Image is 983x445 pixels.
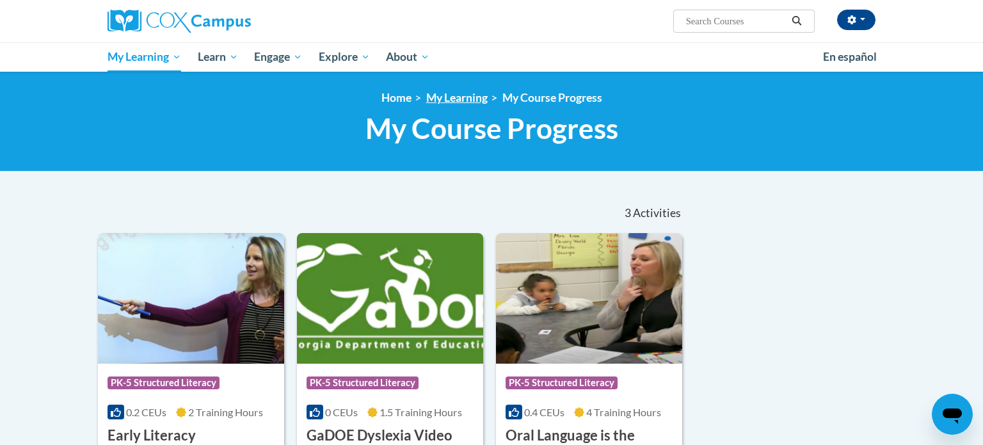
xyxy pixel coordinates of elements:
span: PK-5 Structured Literacy [506,376,618,389]
span: About [386,49,429,65]
input: Search Courses [685,13,787,29]
img: Cox Campus [108,10,251,33]
a: About [378,42,438,72]
span: PK-5 Structured Literacy [108,376,220,389]
span: En español [823,50,877,63]
span: My Learning [108,49,181,65]
a: My Learning [426,91,488,104]
span: Engage [254,49,302,65]
span: Explore [319,49,370,65]
div: Main menu [88,42,895,72]
a: My Course Progress [502,91,602,104]
img: Course Logo [297,233,483,364]
a: Explore [310,42,378,72]
a: Cox Campus [108,10,351,33]
span: 4 Training Hours [586,406,661,418]
span: 0.2 CEUs [126,406,166,418]
a: Engage [246,42,310,72]
a: My Learning [99,42,189,72]
a: En español [815,44,885,70]
span: 2 Training Hours [188,406,263,418]
span: My Course Progress [365,111,618,145]
span: Activities [633,206,681,220]
button: Search [787,13,806,29]
span: 3 [625,206,631,220]
span: 1.5 Training Hours [380,406,462,418]
span: 0 CEUs [325,406,358,418]
span: PK-5 Structured Literacy [307,376,419,389]
img: Course Logo [496,233,682,364]
iframe: Button to launch messaging window [932,394,973,435]
a: Home [381,91,412,104]
img: Course Logo [98,233,284,364]
a: Learn [189,42,246,72]
span: 0.4 CEUs [524,406,564,418]
button: Account Settings [837,10,875,30]
span: Learn [198,49,238,65]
